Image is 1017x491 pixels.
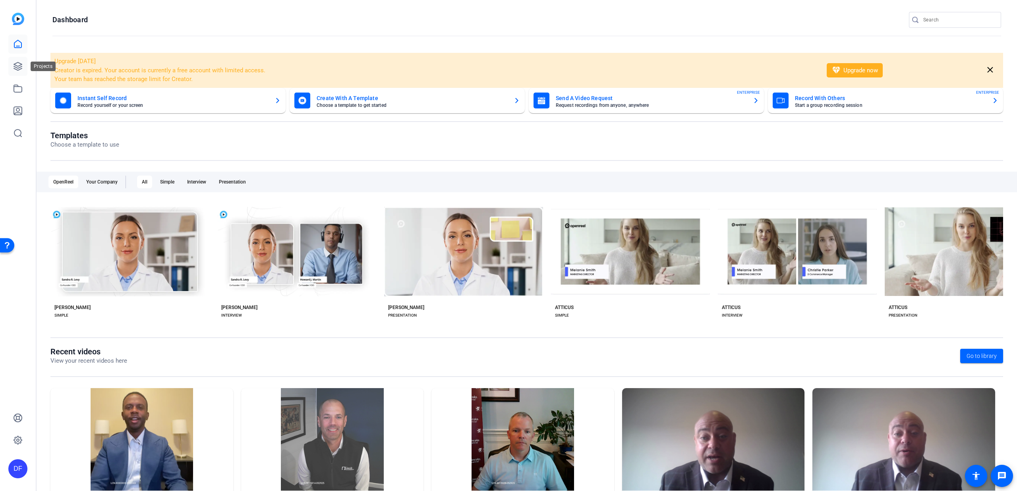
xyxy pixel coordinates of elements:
[795,103,986,108] mat-card-subtitle: Start a group recording session
[54,58,96,65] span: Upgrade [DATE]
[12,13,24,25] img: blue-gradient.svg
[317,93,507,103] mat-card-title: Create With A Template
[431,388,614,491] img: JonathanStovall_Life Insurance
[50,356,127,365] p: View your recent videos here
[48,176,78,188] div: OpenReel
[889,312,917,319] div: PRESENTATION
[556,93,746,103] mat-card-title: Send A Video Request
[622,388,805,491] img: IV_49444_1751472435615_webcam
[960,349,1003,363] a: Go to library
[155,176,179,188] div: Simple
[54,304,91,311] div: [PERSON_NAME]
[8,459,27,478] div: DF
[214,176,251,188] div: Presentation
[50,347,127,356] h1: Recent videos
[81,176,122,188] div: Your Company
[290,88,525,113] button: Create With A TemplateChoose a template to get started
[50,88,286,113] button: Instant Self RecordRecord yourself or your screen
[50,388,233,491] img: JordanWalker_Lifeinsurancedirect
[221,304,257,311] div: [PERSON_NAME]
[768,88,1003,113] button: Record With OthersStart a group recording sessionENTERPRISE
[976,89,999,95] span: ENTERPRISE
[923,15,995,25] input: Search
[967,352,997,360] span: Go to library
[985,65,995,75] mat-icon: close
[529,88,764,113] button: Send A Video RequestRequest recordings from anyone, anywhereENTERPRISE
[555,304,574,311] div: ATTICUS
[827,63,883,77] button: Upgrade now
[221,312,242,319] div: INTERVIEW
[555,312,569,319] div: SIMPLE
[971,471,981,481] mat-icon: accessibility
[182,176,211,188] div: Interview
[795,93,986,103] mat-card-title: Record With Others
[831,66,841,75] mat-icon: diamond
[77,103,268,108] mat-card-subtitle: Record yourself or your screen
[241,388,424,491] img: MoneyGuard Team Intro
[889,304,907,311] div: ATTICUS
[388,304,424,311] div: [PERSON_NAME]
[722,304,741,311] div: ATTICUS
[737,89,760,95] span: ENTERPRISE
[50,140,119,149] p: Choose a template to use
[317,103,507,108] mat-card-subtitle: Choose a template to get started
[556,103,746,108] mat-card-subtitle: Request recordings from anyone, anywhere
[31,62,56,71] div: Projects
[388,312,417,319] div: PRESENTATION
[77,93,268,103] mat-card-title: Instant Self Record
[54,66,816,75] li: Creator is expired. Your account is currently a free account with limited access.
[722,312,742,319] div: INTERVIEW
[137,176,152,188] div: All
[50,131,119,140] h1: Templates
[54,312,68,319] div: SIMPLE
[997,471,1007,481] mat-icon: message
[812,388,995,491] img: IV_49444_1751470783695_webcam
[52,15,88,25] h1: Dashboard
[54,75,816,84] li: Your team has reached the storage limit for Creator.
